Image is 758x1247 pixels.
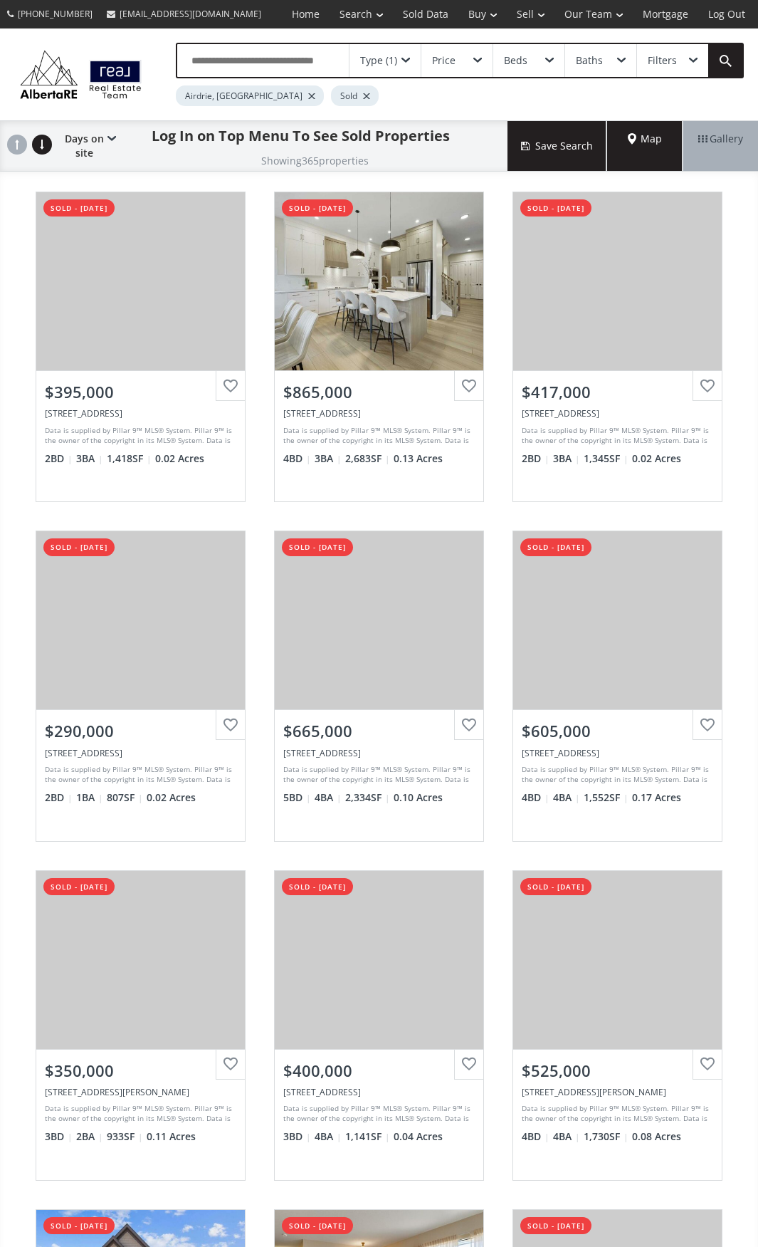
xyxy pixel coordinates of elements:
[107,1129,143,1144] span: 933 SF
[283,764,471,786] div: Data is supplied by Pillar 9™ MLS® System. Pillar 9™ is the owner of the copyright in its MLS® Sy...
[498,516,737,855] a: sold - [DATE]$605,000[STREET_ADDRESS]Data is supplied by Pillar 9™ MLS® System. Pillar 9™ is the ...
[283,425,471,447] div: Data is supplied by Pillar 9™ MLS® System. Pillar 9™ is the owner of the copyright in its MLS® Sy...
[21,177,260,516] a: sold - [DATE]$395,000[STREET_ADDRESS]Data is supplied by Pillar 9™ MLS® System. Pillar 9™ is the ...
[152,126,450,146] h1: Log In on Top Menu To See Sold Properties
[522,1103,710,1125] div: Data is supplied by Pillar 9™ MLS® System. Pillar 9™ is the owner of the copyright in its MLS® Sy...
[522,425,710,447] div: Data is supplied by Pillar 9™ MLS® System. Pillar 9™ is the owner of the copyright in its MLS® Sy...
[498,856,737,1195] a: sold - [DATE]$525,000[STREET_ADDRESS][PERSON_NAME]Data is supplied by Pillar 9™ MLS® System. Pill...
[261,155,369,166] h2: Showing 365 properties
[553,452,580,466] span: 3 BA
[283,381,475,403] div: $865,000
[632,452,681,466] span: 0.02 Acres
[45,1129,73,1144] span: 3 BD
[432,56,456,66] div: Price
[632,791,681,805] span: 0.17 Acres
[283,1103,471,1125] div: Data is supplied by Pillar 9™ MLS® System. Pillar 9™ is the owner of the copyright in its MLS® Sy...
[345,791,390,805] span: 2,334 SF
[107,791,143,805] span: 807 SF
[553,1129,580,1144] span: 4 BA
[76,1129,103,1144] span: 2 BA
[107,452,152,466] span: 1,418 SF
[283,452,311,466] span: 4 BD
[498,177,737,516] a: sold - [DATE]$417,000[STREET_ADDRESS]Data is supplied by Pillar 9™ MLS® System. Pillar 9™ is the ...
[522,381,713,403] div: $417,000
[522,407,713,419] div: 176 Windstone Link SW, Airdrie, AB T4B 3X5
[648,56,677,66] div: Filters
[45,747,236,759] div: 2781 Chinook Winds Drive SW #7205, Airdrie, AB T4B3S5
[45,425,233,447] div: Data is supplied by Pillar 9™ MLS® System. Pillar 9™ is the owner of the copyright in its MLS® Sy...
[584,452,628,466] span: 1,345 SF
[522,747,713,759] div: 20 Big Springs Mews SE, Airdrie, AB T4A 1H3
[394,791,443,805] span: 0.10 Acres
[507,121,607,171] button: Save Search
[504,56,527,66] div: Beds
[315,452,342,466] span: 3 BA
[522,764,710,786] div: Data is supplied by Pillar 9™ MLS® System. Pillar 9™ is the owner of the copyright in its MLS® Sy...
[45,452,73,466] span: 2 BD
[584,791,628,805] span: 1,552 SF
[176,85,324,106] div: Airdrie, [GEOGRAPHIC_DATA]
[283,1086,475,1098] div: 2802 Kings Heights Gate SE #140, Airdrie, AB T4A 0T3
[628,132,662,146] span: Map
[45,381,236,403] div: $395,000
[283,747,475,759] div: 76 Reunion Close NW, Airdrie, AB T4B 0M2
[100,1,268,27] a: [EMAIL_ADDRESS][DOMAIN_NAME]
[18,8,93,20] span: [PHONE_NUMBER]
[522,1129,549,1144] span: 4 BD
[76,791,103,805] span: 1 BA
[698,132,743,146] span: Gallery
[76,452,103,466] span: 3 BA
[57,121,116,171] div: Days on site
[45,764,233,786] div: Data is supplied by Pillar 9™ MLS® System. Pillar 9™ is the owner of the copyright in its MLS® Sy...
[345,1129,390,1144] span: 1,141 SF
[360,56,397,66] div: Type (1)
[315,791,342,805] span: 4 BA
[522,1060,713,1082] div: $525,000
[345,452,390,466] span: 2,683 SF
[45,1103,233,1125] div: Data is supplied by Pillar 9™ MLS® System. Pillar 9™ is the owner of the copyright in its MLS® Sy...
[683,121,758,171] div: Gallery
[260,516,498,855] a: sold - [DATE]$665,000[STREET_ADDRESS]Data is supplied by Pillar 9™ MLS® System. Pillar 9™ is the ...
[584,1129,628,1144] span: 1,730 SF
[315,1129,342,1144] span: 4 BA
[147,791,196,805] span: 0.02 Acres
[120,8,261,20] span: [EMAIL_ADDRESS][DOMAIN_NAME]
[283,791,311,805] span: 5 BD
[607,121,683,171] div: Map
[394,1129,443,1144] span: 0.04 Acres
[45,407,236,419] div: 1226 Windstone Road SW, Airdrie, AB T4B 0P1
[21,516,260,855] a: sold - [DATE]$290,000[STREET_ADDRESS]Data is supplied by Pillar 9™ MLS® System. Pillar 9™ is the ...
[283,1060,475,1082] div: $400,000
[21,856,260,1195] a: sold - [DATE]$350,000[STREET_ADDRESS][PERSON_NAME]Data is supplied by Pillar 9™ MLS® System. Pill...
[45,720,236,742] div: $290,000
[522,1086,713,1098] div: 78 Reynolds Gate SW, Airdrie, AB T4B 4K9
[260,177,498,516] a: sold - [DATE]$865,000[STREET_ADDRESS]Data is supplied by Pillar 9™ MLS® System. Pillar 9™ is the ...
[260,856,498,1195] a: sold - [DATE]$400,000[STREET_ADDRESS]Data is supplied by Pillar 9™ MLS® System. Pillar 9™ is the ...
[14,47,147,103] img: Logo
[283,720,475,742] div: $665,000
[576,56,603,66] div: Baths
[522,720,713,742] div: $605,000
[45,1060,236,1082] div: $350,000
[283,1129,311,1144] span: 3 BD
[45,1086,236,1098] div: 157 Spring Dale Circle SE, Airdrie, AB T4A 1P6
[522,452,549,466] span: 2 BD
[45,791,73,805] span: 2 BD
[632,1129,681,1144] span: 0.08 Acres
[283,407,475,419] div: 528 Baywater Manor SW, Airdrie, AB T4B 5R5
[394,452,443,466] span: 0.13 Acres
[522,791,549,805] span: 4 BD
[331,85,379,106] div: Sold
[147,1129,196,1144] span: 0.11 Acres
[155,452,204,466] span: 0.02 Acres
[553,791,580,805] span: 4 BA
